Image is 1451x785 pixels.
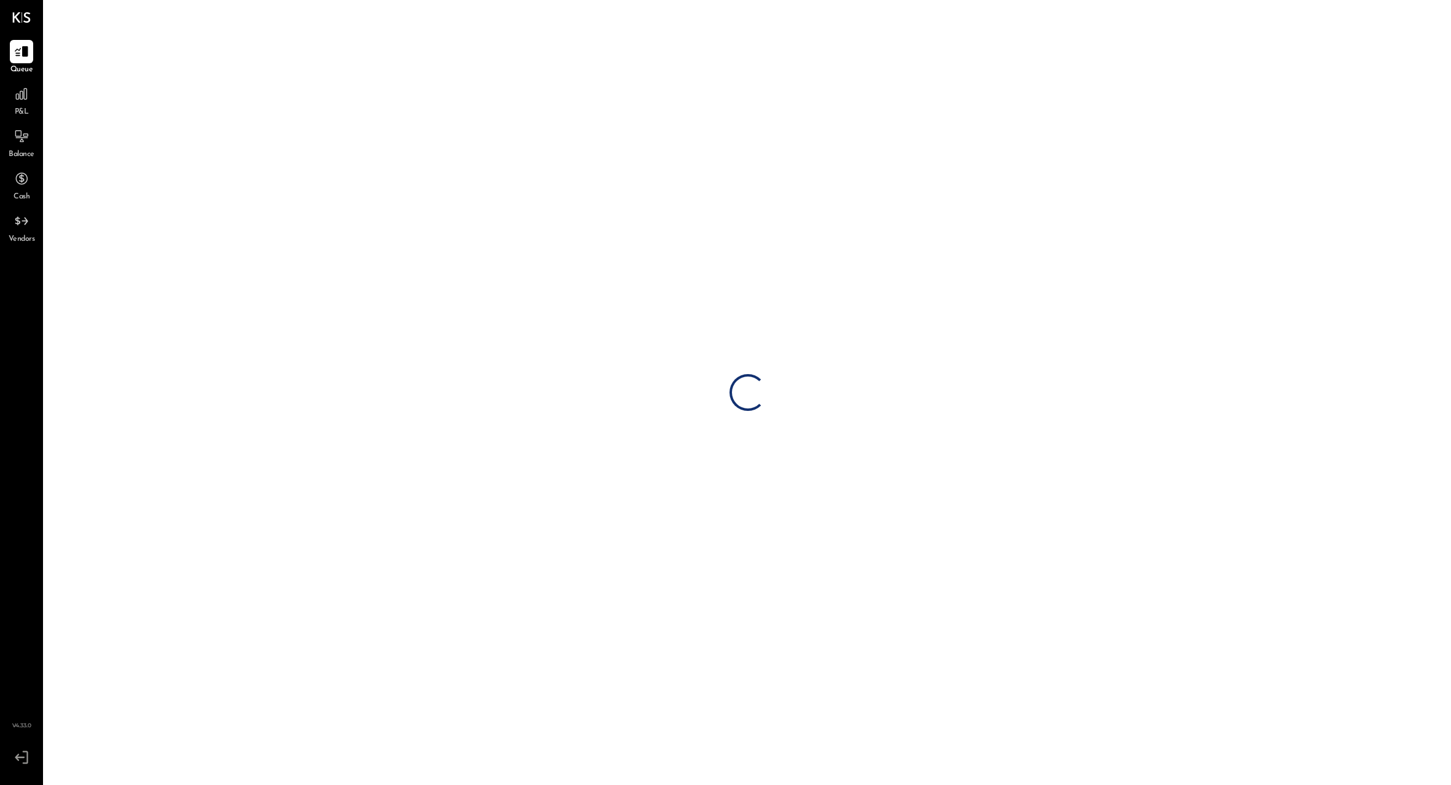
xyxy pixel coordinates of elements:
a: P&L [1,82,42,118]
span: Balance [9,149,34,160]
a: Cash [1,167,42,203]
a: Balance [1,125,42,160]
a: Vendors [1,209,42,245]
span: P&L [15,107,29,118]
span: Cash [14,192,29,203]
a: Queue [1,40,42,76]
span: Queue [10,64,33,76]
span: Vendors [9,234,35,245]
